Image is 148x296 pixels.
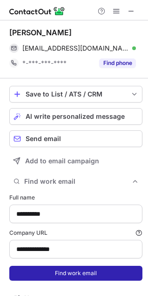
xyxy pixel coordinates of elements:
button: Add to email campaign [9,153,142,169]
span: Send email [26,135,61,142]
div: Save to List / ATS / CRM [26,90,126,98]
button: Find work email [9,175,142,188]
button: AI write personalized message [9,108,142,125]
div: [PERSON_NAME] [9,28,72,37]
button: Send email [9,130,142,147]
label: Company URL [9,229,142,237]
button: save-profile-one-click [9,86,142,103]
button: Reveal Button [99,58,136,68]
label: Full name [9,193,142,202]
img: ContactOut v5.3.10 [9,6,65,17]
span: Find work email [24,177,131,186]
span: AI write personalized message [26,113,125,120]
span: Add to email campaign [25,157,99,165]
span: [EMAIL_ADDRESS][DOMAIN_NAME] [22,44,129,52]
button: Find work email [9,266,142,281]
